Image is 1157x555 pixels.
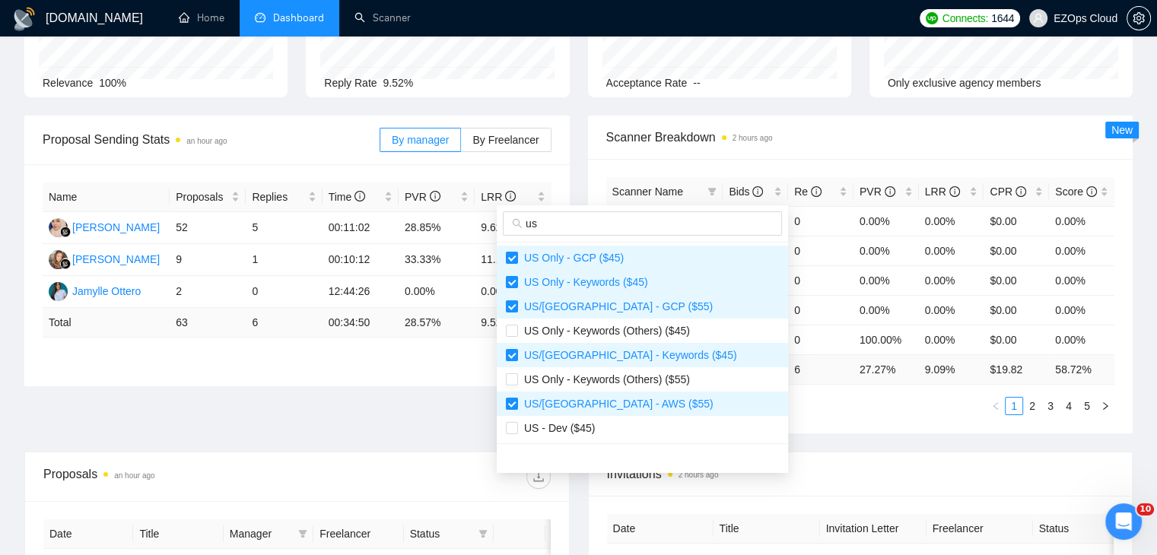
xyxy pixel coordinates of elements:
[399,308,475,338] td: 28.57 %
[246,276,322,308] td: 0
[1078,397,1096,415] li: 5
[919,206,984,236] td: 0.00%
[987,397,1005,415] li: Previous Page
[295,522,310,545] span: filter
[885,186,895,197] span: info-circle
[1127,6,1151,30] button: setting
[1105,503,1142,540] iframe: Intercom live chat
[788,206,853,236] td: 0
[919,265,984,295] td: 0.00%
[919,295,984,325] td: 0.00%
[1060,397,1078,415] li: 4
[752,186,763,197] span: info-circle
[72,283,141,300] div: Jamylle Ottero
[853,206,919,236] td: 0.00%
[1049,354,1114,384] td: 58.72 %
[788,354,853,384] td: 6
[1006,398,1022,414] a: 1
[43,519,133,549] th: Date
[1127,12,1150,24] span: setting
[991,10,1014,27] span: 1644
[984,236,1049,265] td: $0.00
[323,276,399,308] td: 12:44:26
[170,244,246,276] td: 9
[788,295,853,325] td: 0
[114,471,154,480] time: an hour ago
[987,397,1005,415] button: left
[475,276,551,308] td: 0.00%
[43,77,93,89] span: Relevance
[323,212,399,244] td: 00:11:02
[607,465,1114,484] span: Invitations
[323,244,399,276] td: 00:10:12
[43,182,170,212] th: Name
[927,514,1033,544] th: Freelancer
[984,325,1049,354] td: $0.00
[853,236,919,265] td: 0.00%
[329,191,365,203] span: Time
[1033,13,1044,24] span: user
[788,265,853,295] td: 0
[527,471,550,483] span: download
[1023,397,1041,415] li: 2
[733,134,773,142] time: 2 hours ago
[49,250,68,269] img: NK
[60,258,71,269] img: gigradar-bm.png
[475,522,491,545] span: filter
[1096,397,1114,415] button: right
[925,186,960,198] span: LRR
[1096,397,1114,415] li: Next Page
[246,308,322,338] td: 6
[853,295,919,325] td: 0.00%
[72,251,160,268] div: [PERSON_NAME]
[518,276,648,288] span: US Only - Keywords ($45)
[1055,186,1096,198] span: Score
[1042,398,1059,414] a: 3
[693,77,700,89] span: --
[606,128,1115,147] span: Scanner Breakdown
[60,227,71,237] img: gigradar-bm.png
[176,189,228,205] span: Proposals
[49,284,141,297] a: JOJamylle Ottero
[1024,398,1041,414] a: 2
[472,134,539,146] span: By Freelancer
[43,465,297,489] div: Proposals
[984,206,1049,236] td: $0.00
[949,186,960,197] span: info-circle
[1049,265,1114,295] td: 0.00%
[518,325,690,337] span: US Only - Keywords (Others) ($45)
[99,77,126,89] span: 100%
[392,134,449,146] span: By manager
[354,11,411,24] a: searchScanner
[170,308,246,338] td: 63
[1041,397,1060,415] li: 3
[984,265,1049,295] td: $0.00
[518,373,690,385] span: US Only - Keywords (Others) ($55)
[313,519,403,549] th: Freelancer
[518,398,714,410] span: US/[GEOGRAPHIC_DATA] - AWS ($55)
[230,525,292,542] span: Manager
[606,77,688,89] span: Acceptance Rate
[323,308,399,338] td: 00:34:50
[518,422,595,434] span: US - Dev ($45)
[43,308,170,338] td: Total
[399,244,475,276] td: 33.33%
[186,137,227,145] time: an hour ago
[1101,401,1110,411] span: right
[1033,514,1140,544] th: Status
[990,186,1025,198] span: CPR
[1136,503,1154,515] span: 10
[1049,236,1114,265] td: 0.00%
[811,186,822,197] span: info-circle
[383,77,414,89] span: 9.52%
[512,218,523,229] span: search
[252,189,304,205] span: Replies
[942,10,988,27] span: Connects:
[1060,398,1077,414] a: 4
[475,308,551,338] td: 9.52 %
[1086,186,1097,197] span: info-circle
[607,514,714,544] th: Date
[984,295,1049,325] td: $0.00
[860,186,895,198] span: PVR
[505,191,516,201] span: info-circle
